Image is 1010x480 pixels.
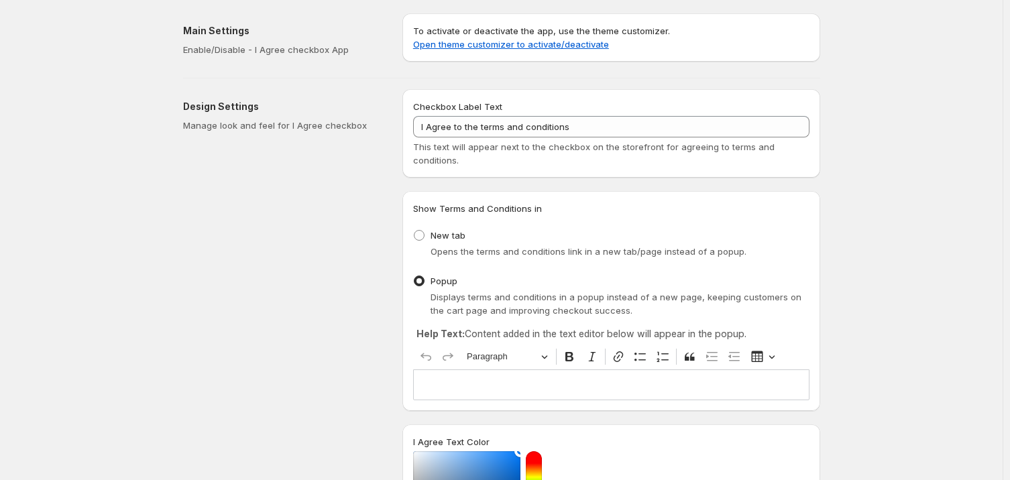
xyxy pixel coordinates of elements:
[416,327,806,341] p: Content added in the text editor below will appear in the popup.
[431,230,465,241] span: New tab
[461,347,553,367] button: Paragraph, Heading
[413,203,542,214] span: Show Terms and Conditions in
[413,344,809,369] div: Editor toolbar
[431,276,457,286] span: Popup
[413,101,502,112] span: Checkbox Label Text
[413,24,809,51] p: To activate or deactivate the app, use the theme customizer.
[467,349,537,365] span: Paragraph
[416,328,465,339] strong: Help Text:
[183,100,381,113] h2: Design Settings
[413,369,809,400] div: Editor editing area: main. Press Alt+0 for help.
[413,435,490,448] label: I Agree Text Color
[431,292,801,316] span: Displays terms and conditions in a popup instead of a new page, keeping customers on the cart pag...
[183,43,381,56] p: Enable/Disable - I Agree checkbox App
[183,24,381,38] h2: Main Settings
[413,141,775,166] span: This text will appear next to the checkbox on the storefront for agreeing to terms and conditions.
[431,246,746,257] span: Opens the terms and conditions link in a new tab/page instead of a popup.
[183,119,381,132] p: Manage look and feel for I Agree checkbox
[413,39,609,50] a: Open theme customizer to activate/deactivate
